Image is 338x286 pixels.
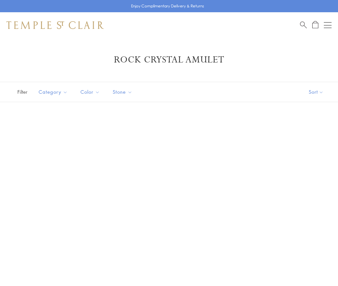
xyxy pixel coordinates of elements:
[300,21,307,29] a: Search
[76,85,105,99] button: Color
[108,85,137,99] button: Stone
[35,88,72,96] span: Category
[109,88,137,96] span: Stone
[6,21,104,29] img: Temple St. Clair
[131,3,204,9] p: Enjoy Complimentary Delivery & Returns
[34,85,72,99] button: Category
[312,21,318,29] a: Open Shopping Bag
[324,21,332,29] button: Open navigation
[294,82,338,102] button: Show sort by
[77,88,105,96] span: Color
[16,54,322,66] h1: Rock Crystal Amulet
